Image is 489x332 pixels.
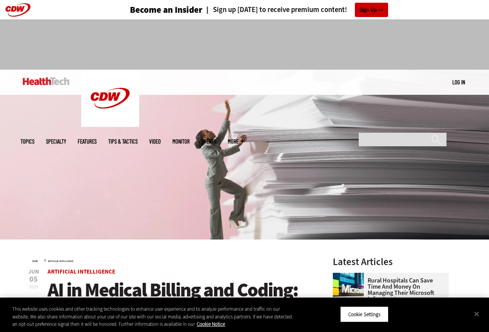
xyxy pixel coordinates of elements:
[81,70,139,127] img: Home
[108,139,138,144] a: Tips & Tactics
[197,321,225,327] a: More information about your privacy
[46,139,66,144] span: Specialty
[452,78,465,86] div: User menu
[172,139,190,144] a: MonITor
[333,273,368,279] a: Microsoft building
[28,276,39,283] span: 05
[340,306,388,322] button: Cookie Settings
[78,139,97,144] a: Features
[20,139,34,144] span: Topics
[130,5,203,14] h3: Become an Insider
[468,305,485,322] button: Close
[228,139,244,144] span: More
[23,77,70,85] img: Home
[104,27,385,62] iframe: advertisement
[333,257,449,267] h3: Latest Articles
[355,3,388,17] a: Sign Up
[333,277,444,302] a: Rural Hospitals Can Save Time and Money on Managing Their Microsoft Infrastructure
[201,139,216,144] a: Events
[32,260,38,263] a: Home
[333,273,364,304] img: Microsoft building
[101,5,203,14] a: Become an Insider
[48,260,73,263] a: Artificial Intelligence
[28,269,39,275] span: Jun
[452,79,465,86] a: Log in
[48,268,115,276] a: Artificial Intelligence
[12,305,293,328] div: This website uses cookies and other tracking technologies to enhance user experience and to analy...
[32,257,313,263] div: »
[29,284,38,290] span: 2025
[149,139,161,144] a: Video
[203,6,347,14] a: Sign up [DATE] to receive premium content!
[81,121,139,129] a: CDW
